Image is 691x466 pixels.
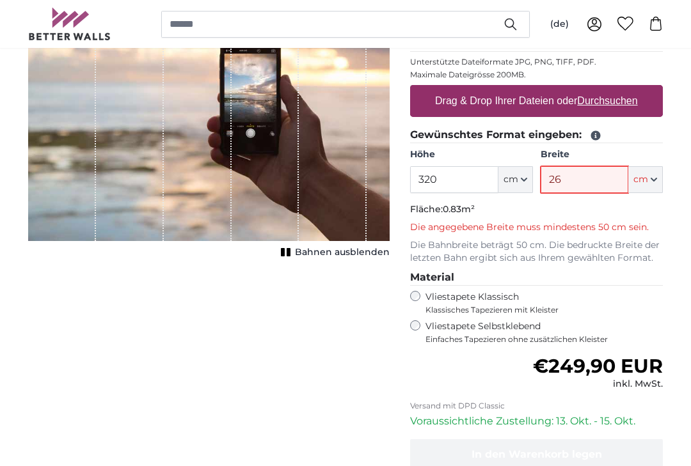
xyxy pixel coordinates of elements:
[28,8,111,40] img: Betterwalls
[430,88,643,114] label: Drag & Drop Ihrer Dateien oder
[443,203,475,215] span: 0.83m²
[295,246,390,259] span: Bahnen ausblenden
[628,166,663,193] button: cm
[410,148,532,161] label: Höhe
[410,203,663,216] p: Fläche:
[410,70,663,80] p: Maximale Dateigrösse 200MB.
[533,354,663,378] span: €249,90 EUR
[541,148,663,161] label: Breite
[410,57,663,67] p: Unterstützte Dateiformate JPG, PNG, TIFF, PDF.
[425,320,663,345] label: Vliestapete Selbstklebend
[633,173,648,186] span: cm
[472,448,602,460] span: In den Warenkorb legen
[410,239,663,265] p: Die Bahnbreite beträgt 50 cm. Die bedruckte Breite der letzten Bahn ergibt sich aus Ihrem gewählt...
[425,334,663,345] span: Einfaches Tapezieren ohne zusätzlichen Kleister
[410,270,663,286] legend: Material
[540,13,579,36] button: (de)
[425,305,652,315] span: Klassisches Tapezieren mit Kleister
[533,378,663,391] div: inkl. MwSt.
[498,166,533,193] button: cm
[277,244,390,261] button: Bahnen ausblenden
[578,95,638,106] u: Durchsuchen
[410,221,663,234] p: Die angegebene Breite muss mindestens 50 cm sein.
[504,173,518,186] span: cm
[410,127,663,143] legend: Gewünschtes Format eingeben:
[425,291,652,315] label: Vliestapete Klassisch
[410,401,663,411] p: Versand mit DPD Classic
[410,414,663,429] p: Voraussichtliche Zustellung: 13. Okt. - 15. Okt.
